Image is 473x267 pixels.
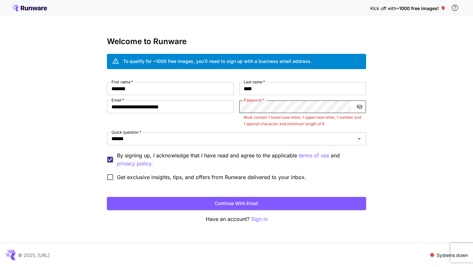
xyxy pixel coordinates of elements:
[396,6,446,11] span: ~1000 free images! 🎈
[117,160,153,168] p: privacy policy.
[107,37,366,46] h3: Welcome to Runware
[111,97,124,103] label: Email
[117,173,306,181] span: Get exclusive insights, tips, and offers from Runware delivered to your inbox.
[107,215,366,223] p: Have an account?
[117,160,153,168] button: By signing up, I acknowledge that I have read and agree to the applicable terms of use and
[354,101,365,113] button: toggle password visibility
[111,79,133,85] label: First name
[448,1,461,14] button: In order to qualify for free credit, you need to sign up with a business email address and click ...
[18,252,50,259] p: © 2025, [URL]
[244,97,264,103] label: Password
[117,152,361,168] p: By signing up, I acknowledge that I have read and agree to the applicable and
[299,152,329,160] button: By signing up, I acknowledge that I have read and agree to the applicable and privacy policy.
[123,58,312,65] div: To qualify for ~1000 free images, you’ll need to sign up with a business email address.
[111,129,141,135] label: Quick question
[107,197,366,210] button: Continue with email
[244,114,362,127] p: Must contain 1 lowercase letter, 1 uppercase letter, 1 number and 1 special character and minimum...
[355,134,364,143] button: Open
[244,79,265,85] label: Last name
[251,215,268,223] button: Sign in
[370,6,396,11] span: Kick off with
[437,252,468,259] p: Systems down
[299,152,329,160] p: terms of use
